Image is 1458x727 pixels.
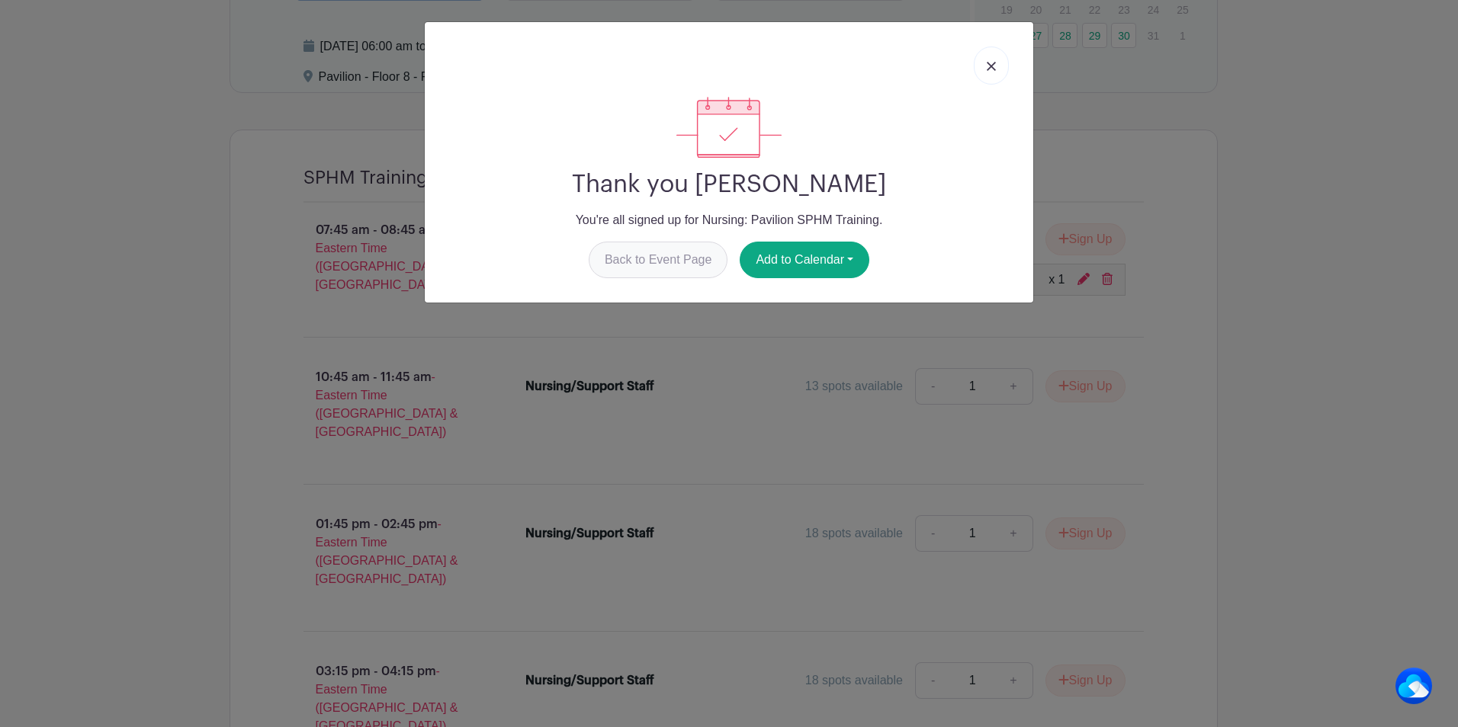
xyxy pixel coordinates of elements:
button: Add to Calendar [740,242,869,278]
img: close_button-5f87c8562297e5c2d7936805f587ecaba9071eb48480494691a3f1689db116b3.svg [987,62,996,71]
p: You're all signed up for Nursing: Pavilion SPHM Training. [437,211,1021,229]
h2: Thank you [PERSON_NAME] [437,170,1021,199]
a: Back to Event Page [589,242,728,278]
img: signup_complete-c468d5dda3e2740ee63a24cb0ba0d3ce5d8a4ecd24259e683200fb1569d990c8.svg [676,97,782,158]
